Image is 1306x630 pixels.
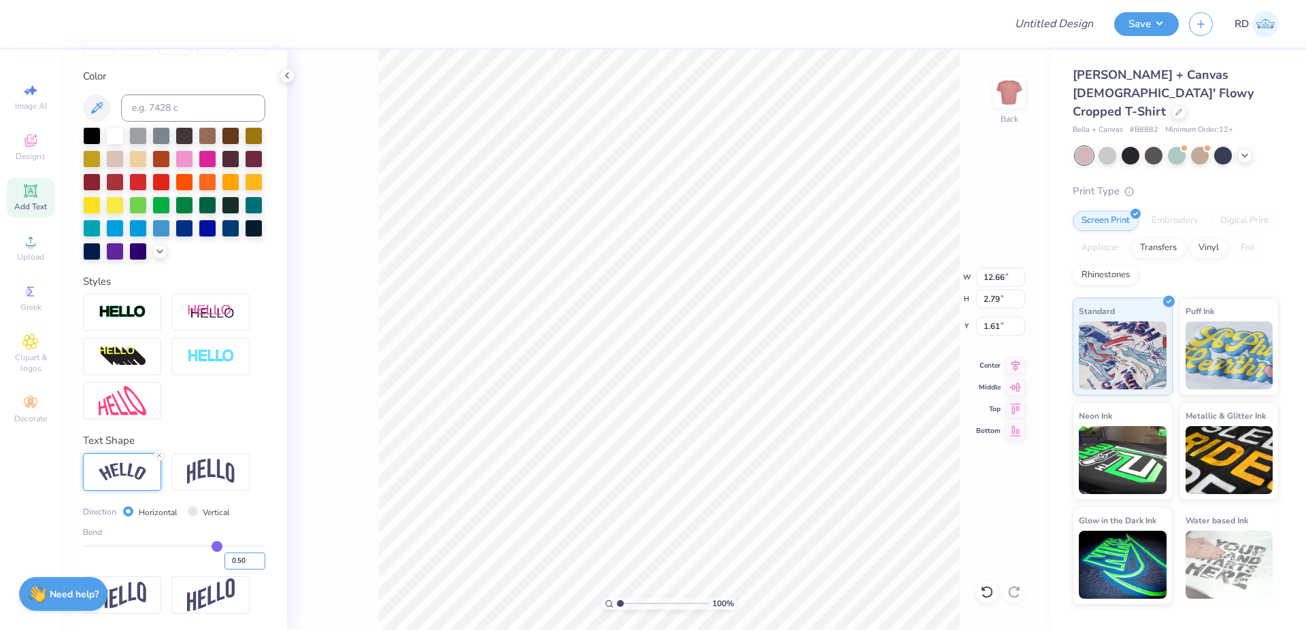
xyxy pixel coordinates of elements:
label: Vertical [203,506,230,519]
div: Color [83,69,265,84]
span: Bella + Canvas [1073,124,1123,136]
img: Glow in the Dark Ink [1079,531,1167,599]
span: Metallic & Glitter Ink [1186,408,1266,423]
span: Greek [20,302,41,313]
span: Top [976,404,1001,414]
span: Neon Ink [1079,408,1112,423]
span: Designs [16,151,46,162]
div: Foil [1232,238,1264,258]
div: Embroidery [1143,211,1207,231]
span: Add Text [14,201,47,212]
img: Water based Ink [1186,531,1273,599]
input: Untitled Design [1004,10,1104,37]
span: Direction [83,506,116,518]
div: Rhinestones [1073,265,1139,285]
span: Center [976,361,1001,370]
div: Screen Print [1073,211,1139,231]
span: Minimum Order: 12 + [1165,124,1233,136]
span: RD [1235,16,1249,32]
input: e.g. 7428 c [121,94,265,122]
img: Shadow [187,304,235,321]
span: Bottom [976,426,1001,436]
img: Neon Ink [1079,426,1167,494]
label: Horizontal [139,506,178,519]
strong: Need help? [50,588,99,601]
img: Flag [99,582,146,608]
span: Standard [1079,304,1115,318]
img: Rise [187,578,235,612]
span: Decorate [14,413,47,424]
div: Text Shape [83,433,265,449]
img: 3d Illusion [99,346,146,368]
div: Print Type [1073,183,1279,199]
div: Vinyl [1190,238,1228,258]
span: Puff Ink [1186,304,1214,318]
span: [PERSON_NAME] + Canvas [DEMOGRAPHIC_DATA]' Flowy Cropped T-Shirt [1073,67,1254,120]
div: Transfers [1131,238,1186,258]
img: Arc [99,463,146,481]
img: Negative Space [187,349,235,364]
span: Middle [976,383,1001,392]
span: Upload [17,251,44,262]
img: Standard [1079,321,1167,389]
span: Image AI [15,101,47,111]
img: Stroke [99,304,146,320]
img: Arch [187,459,235,485]
div: Back [1001,113,1018,125]
span: # B8882 [1130,124,1158,136]
button: Save [1114,12,1179,36]
img: Puff Ink [1186,321,1273,389]
div: Digital Print [1211,211,1277,231]
span: Water based Ink [1186,513,1248,527]
div: Applique [1073,238,1127,258]
div: Styles [83,274,265,290]
img: Rommel Del Rosario [1252,11,1279,37]
span: Clipart & logos [7,352,54,374]
span: 100 % [712,597,734,610]
img: Back [996,79,1023,106]
span: Glow in the Dark Ink [1079,513,1156,527]
img: Free Distort [99,386,146,415]
span: Bend [83,526,102,538]
img: Metallic & Glitter Ink [1186,426,1273,494]
a: RD [1235,11,1279,37]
